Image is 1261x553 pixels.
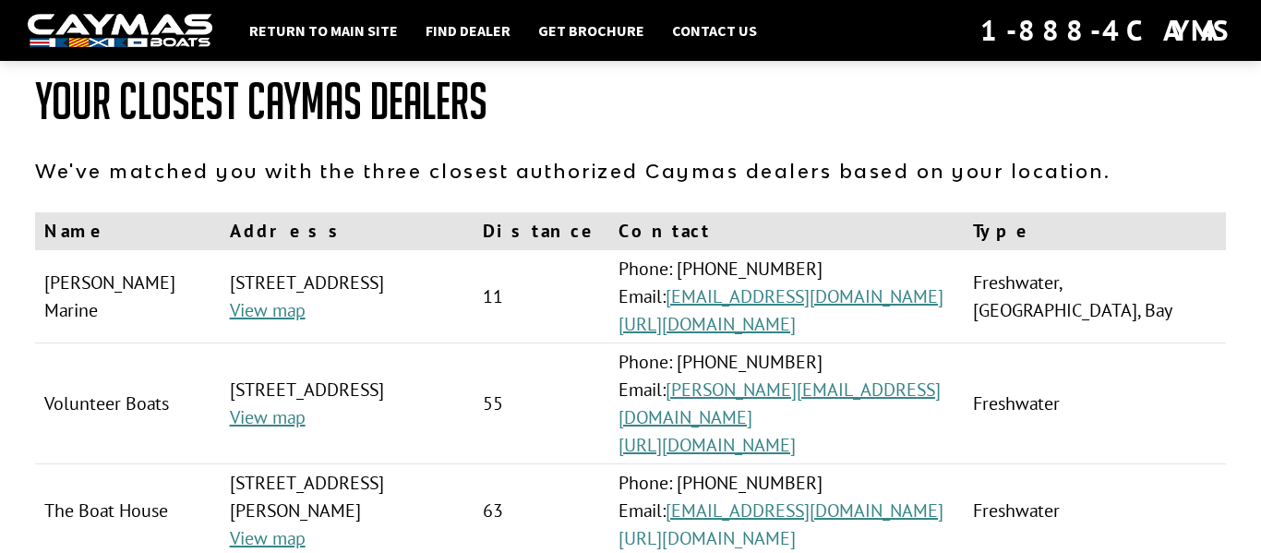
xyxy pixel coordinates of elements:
[666,499,943,523] a: [EMAIL_ADDRESS][DOMAIN_NAME]
[618,526,796,550] a: [URL][DOMAIN_NAME]
[416,18,520,42] a: Find Dealer
[618,312,796,336] a: [URL][DOMAIN_NAME]
[964,343,1226,464] td: Freshwater
[609,250,964,343] td: Phone: [PHONE_NUMBER] Email:
[230,405,306,429] a: View map
[221,212,474,250] th: Address
[474,250,609,343] td: 11
[980,10,1233,51] div: 1-888-4CAYMAS
[35,250,221,343] td: [PERSON_NAME] Marine
[35,157,1226,185] p: We've matched you with the three closest authorized Caymas dealers based on your location.
[221,343,474,464] td: [STREET_ADDRESS]
[35,212,221,250] th: Name
[221,250,474,343] td: [STREET_ADDRESS]
[618,433,796,457] a: [URL][DOMAIN_NAME]
[609,343,964,464] td: Phone: [PHONE_NUMBER] Email:
[618,378,941,429] a: [PERSON_NAME][EMAIL_ADDRESS][DOMAIN_NAME]
[964,250,1226,343] td: Freshwater, [GEOGRAPHIC_DATA], Bay
[230,298,306,322] a: View map
[666,284,943,308] a: [EMAIL_ADDRESS][DOMAIN_NAME]
[474,212,609,250] th: Distance
[663,18,766,42] a: Contact Us
[35,343,221,464] td: Volunteer Boats
[609,212,964,250] th: Contact
[240,18,407,42] a: Return to main site
[230,526,306,550] a: View map
[474,343,609,464] td: 55
[28,14,212,48] img: white-logo-c9c8dbefe5ff5ceceb0f0178aa75bf4bb51f6bca0971e226c86eb53dfe498488.png
[529,18,654,42] a: Get Brochure
[964,212,1226,250] th: Type
[35,74,1226,129] h1: Your Closest Caymas Dealers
